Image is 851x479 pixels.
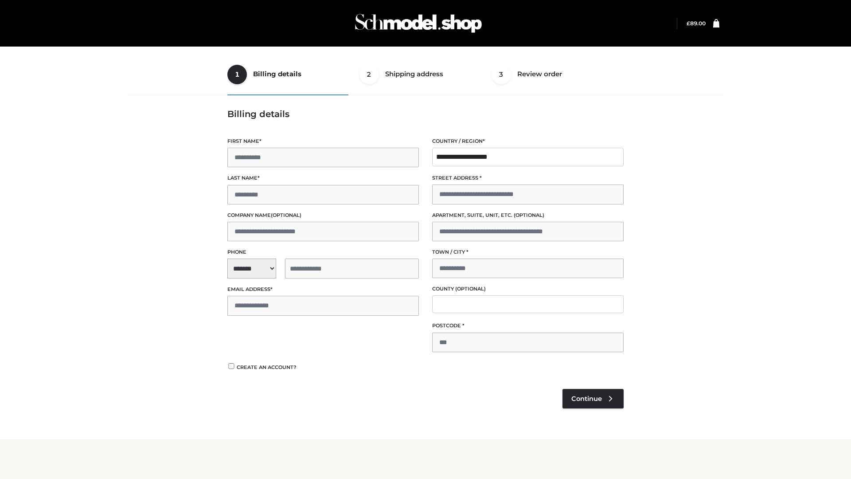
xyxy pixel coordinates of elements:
[227,211,419,220] label: Company name
[227,137,419,145] label: First name
[227,363,235,369] input: Create an account?
[227,248,419,256] label: Phone
[687,20,690,27] span: £
[432,137,624,145] label: Country / Region
[687,20,706,27] a: £89.00
[227,109,624,119] h3: Billing details
[432,322,624,330] label: Postcode
[237,364,297,370] span: Create an account?
[432,285,624,293] label: County
[455,286,486,292] span: (optional)
[514,212,544,218] span: (optional)
[227,174,419,182] label: Last name
[432,174,624,182] label: Street address
[432,211,624,220] label: Apartment, suite, unit, etc.
[432,248,624,256] label: Town / City
[562,389,624,408] a: Continue
[687,20,706,27] bdi: 89.00
[227,285,419,294] label: Email address
[571,395,602,403] span: Continue
[271,212,301,218] span: (optional)
[352,6,485,41] img: Schmodel Admin 964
